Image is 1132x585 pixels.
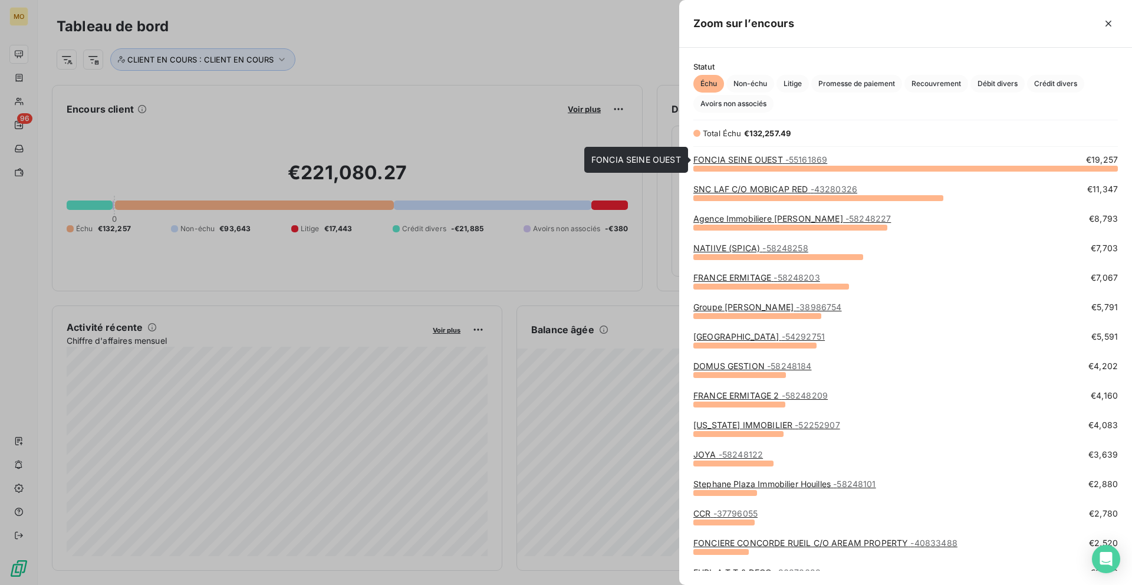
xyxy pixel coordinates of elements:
span: - 58248122 [719,449,763,459]
a: SNC LAF C/O MOBICAP RED [693,184,857,194]
a: Agence Immobiliere [PERSON_NAME] [693,213,891,224]
button: Non-échu [726,75,774,93]
a: EURL A.T.T & DECO [693,567,821,577]
button: Crédit divers [1027,75,1084,93]
span: €5,591 [1091,331,1118,343]
span: €5,791 [1091,301,1118,313]
span: - 58248184 [767,361,811,371]
a: [GEOGRAPHIC_DATA] [693,331,825,341]
span: €4,202 [1088,360,1118,372]
span: - 36370628 [775,567,821,577]
span: FONCIA SEINE OUEST [591,155,681,165]
button: Débit divers [970,75,1025,93]
span: - 43280326 [811,184,857,194]
button: Recouvrement [904,75,968,93]
button: Litige [776,75,809,93]
span: - 58248227 [845,213,891,224]
a: CCR [693,508,758,518]
span: - 58248203 [774,272,820,282]
a: FRANCE ERMITAGE [693,272,820,282]
span: €11,347 [1087,183,1118,195]
span: - 40833488 [910,538,957,548]
span: €19,257 [1086,154,1118,166]
span: €2,520 [1089,537,1118,549]
h5: Zoom sur l’encours [693,15,794,32]
a: FONCIA SEINE OUEST [693,155,827,165]
span: - 37796055 [713,508,758,518]
a: [US_STATE] IMMOBILIER [693,420,840,430]
span: €4,083 [1088,419,1118,431]
span: Statut [693,62,1118,71]
button: Avoirs non associés [693,95,774,113]
span: - 55161869 [785,155,827,165]
span: €2,316 [1090,567,1118,579]
span: €132,257.49 [744,129,791,138]
span: €2,780 [1089,508,1118,520]
span: - 58248209 [782,390,828,400]
a: Groupe [PERSON_NAME] [693,302,842,312]
a: DOMUS GESTION [693,361,811,371]
span: €8,793 [1089,213,1118,225]
span: - 54292751 [782,331,825,341]
span: - 58248101 [833,479,876,489]
button: Échu [693,75,724,93]
span: €3,639 [1088,449,1118,461]
span: - 58248258 [762,243,808,253]
div: grid [679,154,1132,571]
a: JOYA [693,449,763,459]
span: €7,703 [1091,242,1118,254]
a: FRANCE ERMITAGE 2 [693,390,828,400]
button: Promesse de paiement [811,75,902,93]
span: €7,067 [1091,272,1118,284]
div: Open Intercom Messenger [1092,545,1120,573]
span: €2,880 [1088,478,1118,490]
span: Total Échu [703,129,742,138]
span: €4,160 [1091,390,1118,402]
a: Stephane Plaza Immobilier Houilles [693,479,876,489]
a: NATIIVE (SPICA) [693,243,808,253]
span: - 52252907 [795,420,840,430]
a: FONCIERE CONCORDE RUEIL C/O AREAM PROPERTY [693,538,957,548]
span: - 38986754 [796,302,841,312]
